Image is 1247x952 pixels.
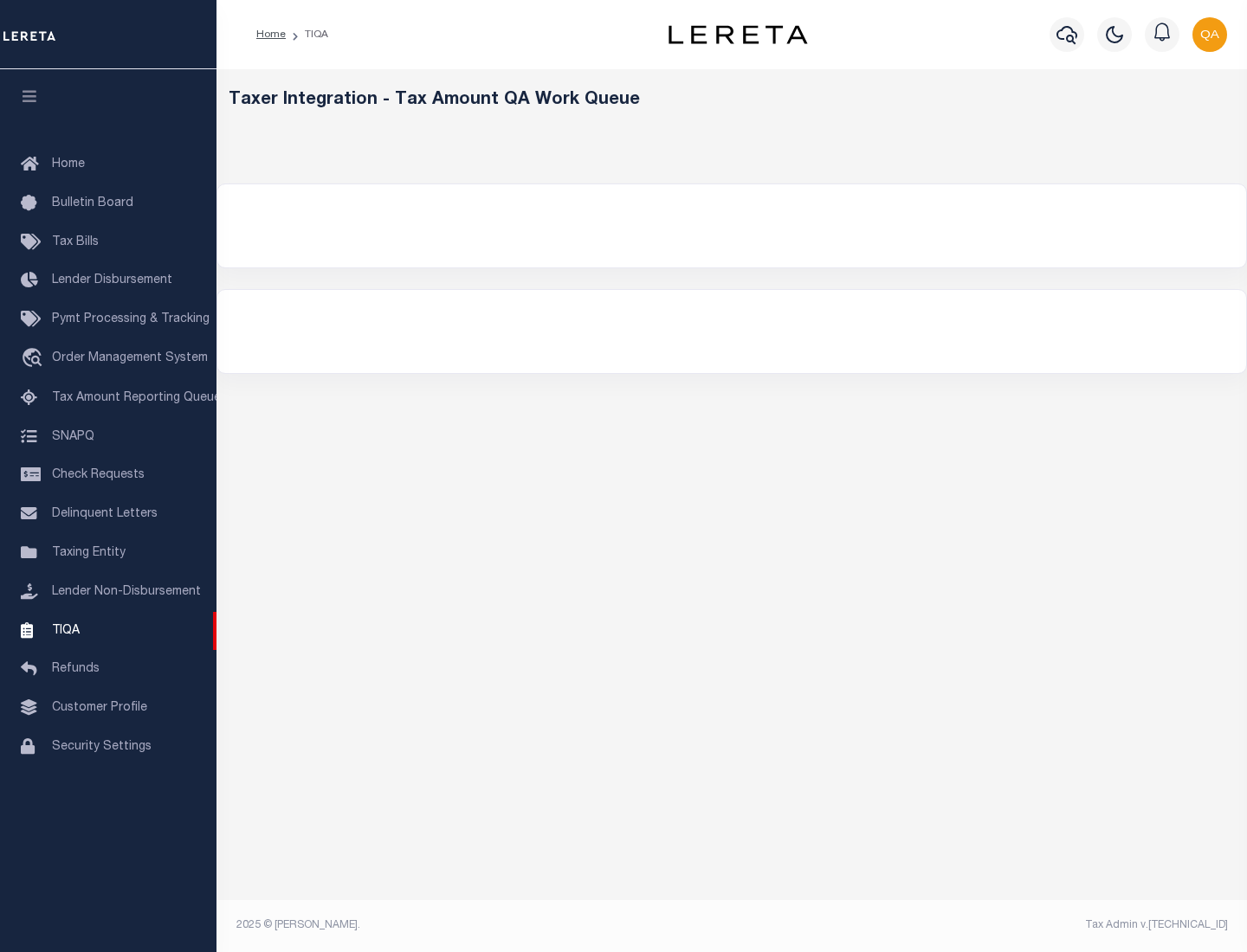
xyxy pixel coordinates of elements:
[52,741,152,753] span: Security Settings
[52,508,158,520] span: Delinquent Letters
[52,663,100,675] span: Refunds
[52,624,80,636] span: TIQA
[52,158,85,170] span: Home
[286,27,328,42] li: TIQA
[52,392,221,404] span: Tax Amount Reporting Queue
[21,348,48,370] i: travel_explore
[229,90,1236,111] h5: Taxer Integration - Tax Amount QA Work Queue
[52,313,210,325] span: Pymt Processing & Tracking
[745,917,1228,933] div: Tax Admin v.[TECHNICAL_ID]
[1192,17,1227,52] img: svg+xml;base64,PHN2ZyB4bWxucz0iaHR0cDovL3d3dy53My5vcmcvMjAwMC9zdmciIHBvaW50ZXItZXZlbnRzPSJub25lIi...
[52,197,133,209] span: Bulletin Board
[52,586,201,598] span: Lender Non-Disbursement
[669,25,807,44] img: logo-dark.svg
[256,29,286,40] a: Home
[52,547,126,559] span: Taxing Entity
[52,469,145,481] span: Check Requests
[52,702,147,714] span: Customer Profile
[52,352,208,364] span: Order Management System
[223,917,733,933] div: 2025 © [PERSON_NAME].
[52,236,99,248] span: Tax Bills
[52,430,94,442] span: SNAPQ
[52,274,172,286] span: Lender Disbursement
